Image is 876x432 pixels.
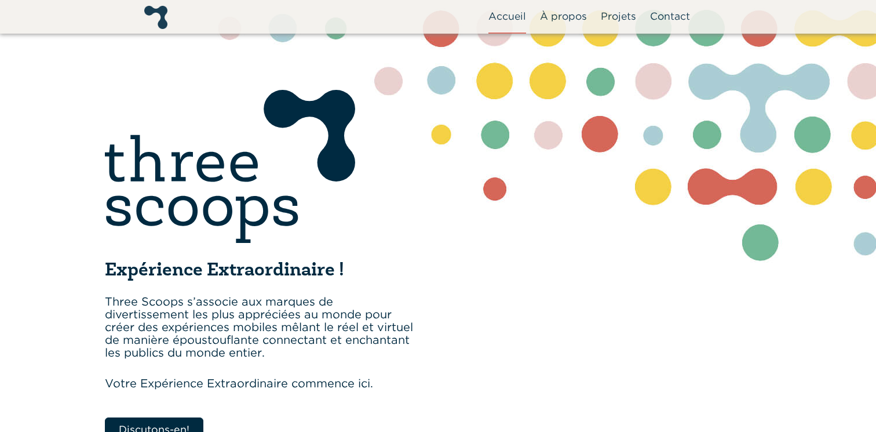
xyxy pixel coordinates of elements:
img: threescoopslogo.svg [105,90,355,243]
img: 3scoops_logo_no_words.png [144,6,167,29]
p: Three Scoops s’associe aux marques de divertissement les plus appréciées au monde pour créer des ... [105,286,420,359]
p: Votre Expérience Extraordinaire commence ici. [105,368,420,390]
h2: Expérience Extraordinaire ! [105,262,420,282]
